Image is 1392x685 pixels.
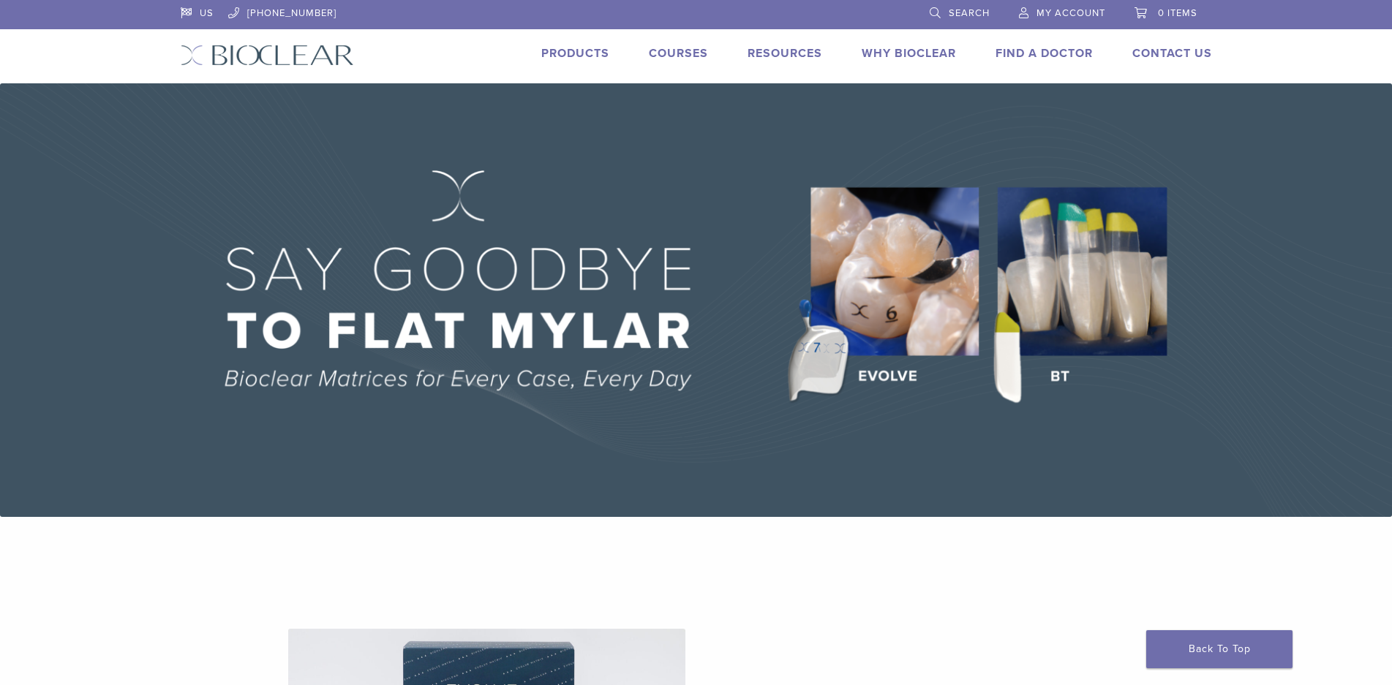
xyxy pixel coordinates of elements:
[1132,46,1212,61] a: Contact Us
[181,45,354,66] img: Bioclear
[649,46,708,61] a: Courses
[748,46,822,61] a: Resources
[996,46,1093,61] a: Find A Doctor
[541,46,609,61] a: Products
[1037,7,1105,19] span: My Account
[1158,7,1197,19] span: 0 items
[862,46,956,61] a: Why Bioclear
[949,7,990,19] span: Search
[1146,630,1293,668] a: Back To Top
